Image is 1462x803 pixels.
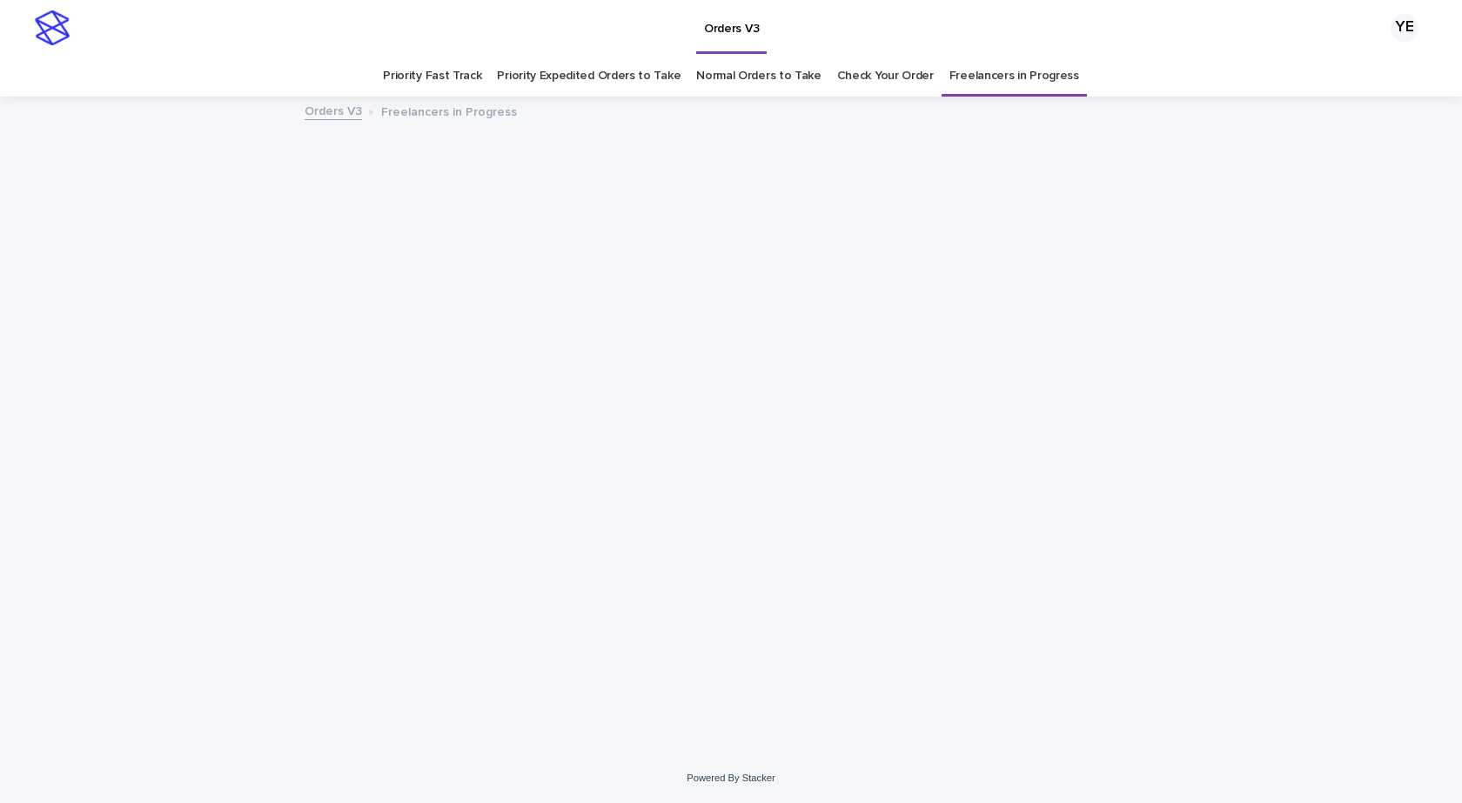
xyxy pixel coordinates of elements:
[1391,14,1418,42] div: YE
[35,10,70,45] img: stacker-logo-s-only.png
[381,101,517,120] p: Freelancers in Progress
[837,56,934,97] a: Check Your Order
[383,56,481,97] a: Priority Fast Track
[305,100,362,120] a: Orders V3
[687,773,775,783] a: Powered By Stacker
[497,56,681,97] a: Priority Expedited Orders to Take
[949,56,1079,97] a: Freelancers in Progress
[696,56,822,97] a: Normal Orders to Take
